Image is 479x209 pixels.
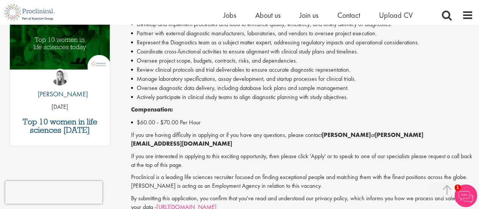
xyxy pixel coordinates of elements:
a: Join us [300,10,318,20]
li: Represent the Diagnostics team as a subject matter expert, addressing regulatory impacts and oper... [131,38,473,47]
li: Coordinate cross-functional activities to ensure alignment with clinical study plans and timelines. [131,47,473,56]
span: 1 [454,184,461,191]
p: [DATE] [10,103,110,112]
li: Manage laboratory specifications, assay development, and startup processes for clinical trials. [131,74,473,83]
strong: [PERSON_NAME] [322,131,370,139]
li: Actively participate in clinical study teams to align diagnostic planning with study objectives. [131,93,473,102]
a: Upload CV [379,10,413,20]
p: [PERSON_NAME] [32,89,88,99]
a: Jobs [223,10,236,20]
a: Hannah Burke [PERSON_NAME] [32,69,88,103]
a: Top 10 women in life sciences [DATE] [14,118,106,134]
li: Oversee diagnostic data delivery, including database lock plans and sample management. [131,83,473,93]
strong: Compensation: [131,105,173,113]
img: Top 10 women in life sciences today [10,17,110,69]
strong: [PERSON_NAME][EMAIL_ADDRESS][DOMAIN_NAME] [131,131,423,148]
iframe: reCAPTCHA [5,181,102,204]
a: About us [255,10,281,20]
li: Review clinical protocols and trial deliverables to ensure accurate diagnostic representation. [131,65,473,74]
p: Proclinical is a leading life sciences recruiter focused on finding exceptional people and matchi... [131,173,473,190]
li: Oversee project scope, budgets, contracts, risks, and dependencies. [131,56,473,65]
li: Partner with external diagnostic manufacturers, laboratories, and vendors to oversee project exec... [131,29,473,38]
p: If you are interested in applying to this exciting opportunity, then please click 'Apply' or to s... [131,152,473,170]
img: Chatbot [454,184,477,207]
a: Link to a post [10,17,110,85]
img: Hannah Burke [51,69,68,85]
a: Contact [337,10,360,20]
li: $60.00 - $70.00 Per Hour [131,118,473,127]
p: If you are having difficulty in applying or if you have any questions, please contact at [131,131,473,148]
